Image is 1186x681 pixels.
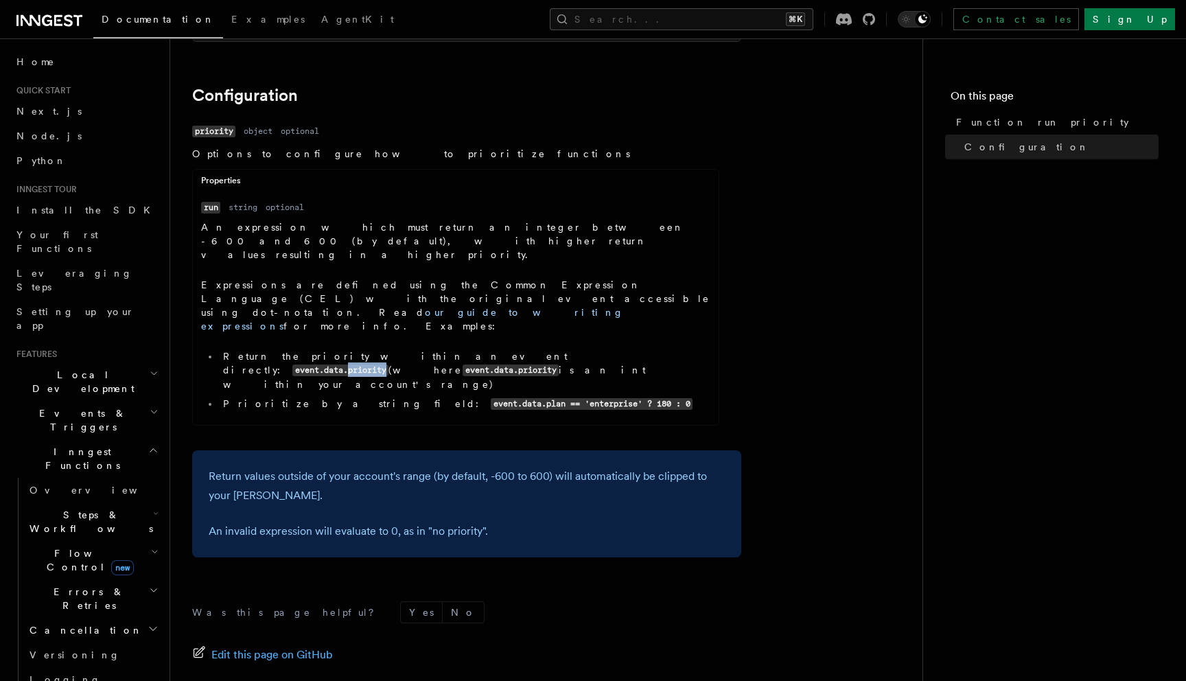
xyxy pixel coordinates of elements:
span: Leveraging Steps [16,268,132,292]
span: Errors & Retries [24,585,149,612]
span: Versioning [30,649,120,660]
dd: string [229,202,257,213]
button: Search...⌘K [550,8,813,30]
span: Examples [231,14,305,25]
span: Edit this page on GitHub [211,645,333,665]
a: Function run priority [951,110,1159,135]
p: Options to configure how to prioritize functions [192,147,719,161]
a: Versioning [24,643,161,667]
span: Inngest tour [11,184,77,195]
h4: On this page [951,88,1159,110]
span: Node.js [16,130,82,141]
a: Configuration [192,86,298,105]
a: Leveraging Steps [11,261,161,299]
span: Events & Triggers [11,406,150,434]
span: Your first Functions [16,229,98,254]
span: Overview [30,485,171,496]
span: Inngest Functions [11,445,148,472]
span: Local Development [11,368,150,395]
code: priority [192,126,235,137]
code: event.data.plan == 'enterprise' ? 180 : 0 [491,398,693,410]
a: AgentKit [313,4,402,37]
span: Home [16,55,55,69]
li: Prioritize by a string field: [219,397,710,411]
dd: object [244,126,272,137]
a: Home [11,49,161,74]
code: event.data.priority [463,365,559,376]
span: Python [16,155,67,166]
a: Next.js [11,99,161,124]
dd: optional [266,202,304,213]
a: Edit this page on GitHub [192,645,333,665]
span: Configuration [964,140,1089,154]
button: Cancellation [24,618,161,643]
button: Steps & Workflows [24,503,161,541]
a: Install the SDK [11,198,161,222]
a: Your first Functions [11,222,161,261]
button: Events & Triggers [11,401,161,439]
button: Inngest Functions [11,439,161,478]
p: Was this page helpful? [192,605,384,619]
button: Toggle dark mode [898,11,931,27]
button: Errors & Retries [24,579,161,618]
span: Steps & Workflows [24,508,153,535]
span: Cancellation [24,623,143,637]
kbd: ⌘K [786,12,805,26]
li: Return the priority within an event directly: (where is an int within your account's range) [219,349,710,391]
a: Configuration [959,135,1159,159]
p: Expressions are defined using the Common Expression Language (CEL) with the original event access... [201,278,710,333]
button: Local Development [11,362,161,401]
span: Setting up your app [16,306,135,331]
code: run [201,202,220,213]
span: new [111,560,134,575]
p: An invalid expression will evaluate to 0, as in "no priority". [209,522,725,541]
div: Properties [193,175,719,192]
span: Next.js [16,106,82,117]
button: Flow Controlnew [24,541,161,579]
a: Contact sales [953,8,1079,30]
span: Function run priority [956,115,1129,129]
p: Return values outside of your account's range (by default, -600 to 600) will automatically be cli... [209,467,725,505]
code: event.data.priority [292,365,388,376]
a: Node.js [11,124,161,148]
span: AgentKit [321,14,394,25]
p: An expression which must return an integer between -600 and 600 (by default), with higher return ... [201,220,710,262]
a: Setting up your app [11,299,161,338]
a: our guide to writing expressions [201,307,624,332]
a: Overview [24,478,161,503]
span: Install the SDK [16,205,159,216]
button: Yes [401,602,442,623]
a: Documentation [93,4,223,38]
span: Features [11,349,57,360]
span: Documentation [102,14,215,25]
a: Sign Up [1084,8,1175,30]
span: Quick start [11,85,71,96]
button: No [443,602,484,623]
a: Examples [223,4,313,37]
span: Flow Control [24,546,151,574]
dd: optional [281,126,319,137]
a: Python [11,148,161,173]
